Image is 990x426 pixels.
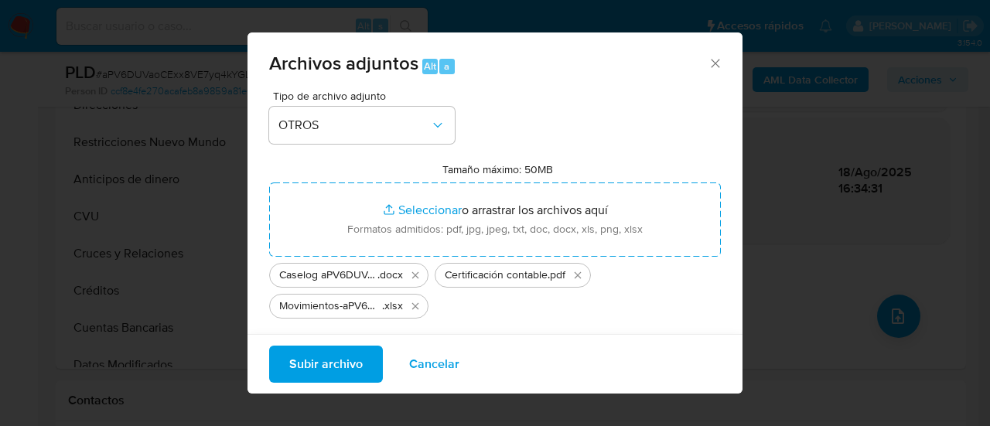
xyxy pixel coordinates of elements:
button: Eliminar Caselog aPV6DUVaoCExx8VE7yq4kYGL_2025_07_17_23_45_00.docx [406,266,425,285]
span: Movimientos-aPV6DUVaoCExx8VE7yq4kYGL [279,298,382,314]
button: Cancelar [389,346,480,383]
span: Alt [424,59,436,73]
button: OTROS [269,107,455,144]
span: .xlsx [382,298,403,314]
span: .docx [377,268,403,283]
span: .pdf [548,268,565,283]
span: a [444,59,449,73]
span: Cancelar [409,347,459,381]
span: Caselog aPV6DUVaoCExx8VE7yq4kYGL_2025_07_17_23_45_00 [279,268,377,283]
button: Eliminar Movimientos-aPV6DUVaoCExx8VE7yq4kYGL.xlsx [406,297,425,315]
button: Eliminar Certificación contable.pdf [568,266,587,285]
span: Tipo de archivo adjunto [273,90,459,101]
label: Tamaño máximo: 50MB [442,162,553,176]
span: Archivos adjuntos [269,49,418,77]
ul: Archivos seleccionados [269,257,721,319]
span: Subir archivo [289,347,363,381]
span: OTROS [278,118,430,133]
button: Cerrar [708,56,722,70]
span: Certificación contable [445,268,548,283]
button: Subir archivo [269,346,383,383]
